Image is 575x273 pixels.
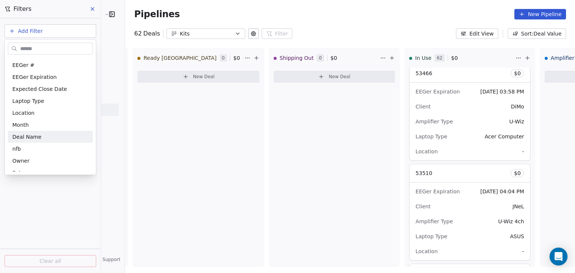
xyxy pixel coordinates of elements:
[12,73,57,81] span: EEGer Expiration
[12,169,27,177] span: Satus
[12,85,67,93] span: Expected Close Date
[12,97,44,105] span: Laptop Type
[12,145,21,153] span: nfb
[12,109,34,117] span: Location
[12,133,42,141] span: Deal Name
[12,121,29,129] span: Month
[12,61,34,69] span: EEGer #
[12,157,30,165] span: Owner
[8,11,93,227] div: Suggestions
